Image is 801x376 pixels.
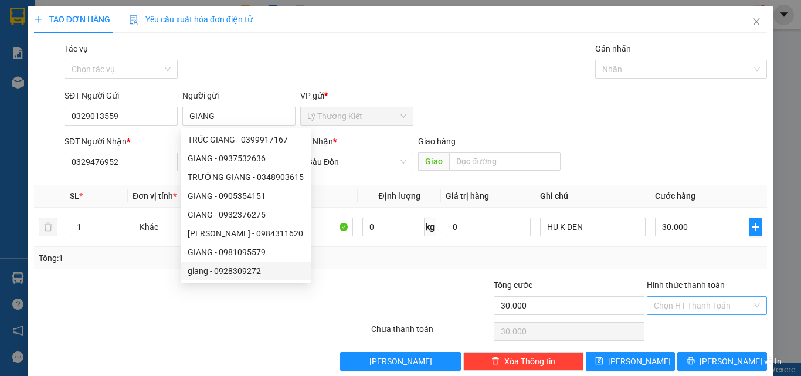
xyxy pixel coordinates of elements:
div: SĐT Người Nhận [65,135,178,148]
div: SĐT Người Gửi [65,89,178,102]
button: Close [740,6,773,39]
span: kg [425,218,436,236]
div: GIANG - 0905354151 [188,189,304,202]
div: Chưa thanh toán [370,323,493,343]
label: Hình thức thanh toán [647,280,725,290]
span: Tổng cước [494,280,532,290]
div: TRÚC GIANG - 0399917167 [188,133,304,146]
span: Định lượng [378,191,420,201]
span: TẠO ĐƠN HÀNG [34,15,110,24]
input: 0 [446,218,530,236]
button: save[PERSON_NAME] [586,352,676,371]
div: Tâm [112,24,206,38]
span: Khác [140,218,231,236]
div: GIANG - 0937532636 [181,149,311,168]
th: Ghi chú [535,185,650,208]
span: Giá trị hàng [446,191,489,201]
button: printer[PERSON_NAME] và In [677,352,767,371]
span: [PERSON_NAME] [369,355,432,368]
span: printer [687,357,695,366]
div: Lý Thường Kiệt [10,10,104,38]
span: [PERSON_NAME] [608,355,671,368]
div: TRÚC GIANG - 0399917167 [181,130,311,149]
div: TRƯỜNG GIANG - 0348903615 [188,171,304,184]
div: 40.000 [9,76,106,90]
input: Ghi Chú [540,218,646,236]
button: delete [39,218,57,236]
img: icon [129,15,138,25]
div: T.T Kà Tum [112,10,206,24]
div: VP gửi [300,89,413,102]
button: deleteXóa Thông tin [463,352,583,371]
div: 0938969631 [10,52,104,69]
div: 0784623002 [112,38,206,55]
div: GIANG - 0932376275 [188,208,304,221]
input: Dọc đường [449,152,561,171]
div: tiến [10,38,104,52]
span: plus [34,15,42,23]
span: Đơn vị tính [133,191,177,201]
span: Nhận: [112,11,140,23]
span: Lý Thường Kiệt [307,107,406,125]
span: Yêu cầu xuất hóa đơn điện tử [129,15,253,24]
span: SL [70,191,79,201]
span: close [752,17,761,26]
span: Gửi: [10,11,28,23]
label: Gán nhãn [595,44,631,53]
div: giang - 0928309272 [188,265,304,277]
div: Tổng: 1 [39,252,310,265]
div: GIANG - 0937532636 [188,152,304,165]
span: Cước hàng [655,191,695,201]
div: LÊ GIANG - 0984311620 [181,224,311,243]
div: [PERSON_NAME] - 0984311620 [188,227,304,240]
span: Xóa Thông tin [504,355,555,368]
span: save [595,357,603,366]
span: Bàu Đồn [307,153,406,171]
span: Giao [418,152,449,171]
button: [PERSON_NAME] [340,352,460,371]
span: VP Nhận [300,137,333,146]
div: GIANG - 0981095579 [188,246,304,259]
div: GIANG - 0932376275 [181,205,311,224]
div: giang - 0928309272 [181,262,311,280]
button: plus [749,218,762,236]
div: Người gửi [182,89,296,102]
span: Giao hàng [418,137,456,146]
span: plus [749,222,762,232]
span: [PERSON_NAME] và In [700,355,782,368]
span: delete [491,357,500,366]
label: Tác vụ [65,44,88,53]
div: GIANG - 0981095579 [181,243,311,262]
div: GIANG - 0905354151 [181,187,311,205]
div: TRƯỜNG GIANG - 0348903615 [181,168,311,187]
span: CR : [9,77,27,89]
